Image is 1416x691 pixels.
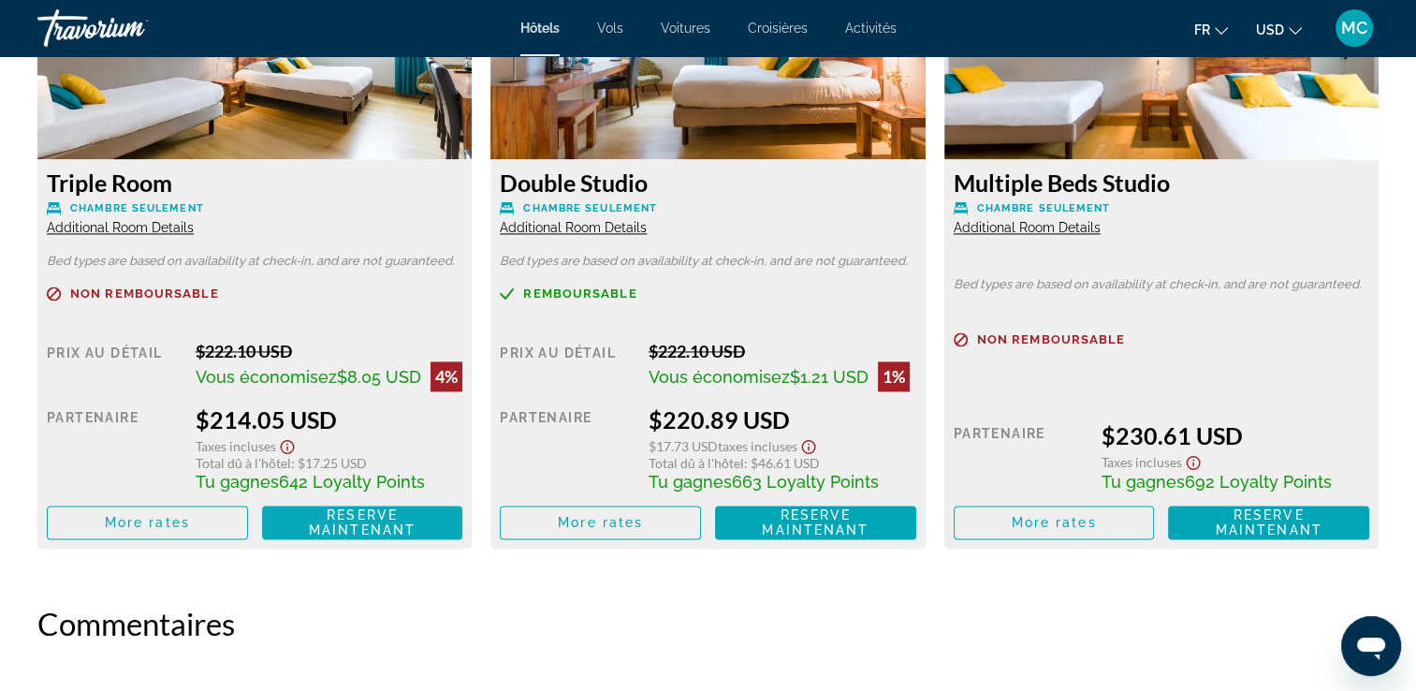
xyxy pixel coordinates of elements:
[500,287,915,301] a: Remboursable
[70,202,204,214] span: Chambre seulement
[500,506,701,539] button: More rates
[1256,16,1302,43] button: Change currency
[649,455,916,471] div: : $46.61 USD
[196,405,463,434] div: $214.05 USD
[558,515,643,530] span: More rates
[196,438,276,454] span: Taxes incluses
[37,4,225,52] a: Travorium
[649,438,718,454] span: $17.73 USD
[309,507,416,537] span: Reserve maintenant
[1182,449,1204,471] button: Show Taxes and Fees disclaimer
[1256,22,1284,37] span: USD
[196,367,337,387] span: Vous économisez
[1102,472,1185,492] span: Tu gagnes
[1216,507,1322,537] span: Reserve maintenant
[196,341,463,361] div: $222.10 USD
[1341,19,1367,37] span: MC
[954,169,1369,197] h3: Multiple Beds Studio
[47,405,182,492] div: Partenaire
[500,255,915,268] p: Bed types are based on availability at check-in, and are not guaranteed.
[500,405,635,492] div: Partenaire
[718,438,797,454] span: Taxes incluses
[1194,16,1228,43] button: Change language
[47,255,462,268] p: Bed types are based on availability at check-in, and are not guaranteed.
[649,472,732,492] span: Tu gagnes
[520,21,560,36] a: Hôtels
[954,506,1155,539] button: More rates
[37,605,1379,642] h2: Commentaires
[47,341,182,391] div: Prix au détail
[105,515,190,530] span: More rates
[954,421,1088,492] div: Partenaire
[762,507,869,537] span: Reserve maintenant
[732,472,879,492] span: 663 Loyalty Points
[790,367,869,387] span: $1.21 USD
[649,455,744,471] span: Total dû à l'hôtel
[500,169,915,197] h3: Double Studio
[196,472,279,492] span: Tu gagnes
[500,341,635,391] div: Prix au détail
[649,405,916,434] div: $220.89 USD
[47,220,194,235] span: Additional Room Details
[715,506,916,539] button: Reserve maintenant
[523,287,636,300] span: Remboursable
[47,506,248,539] button: More rates
[70,287,219,300] span: Non remboursable
[262,506,463,539] button: Reserve maintenant
[845,21,897,36] a: Activités
[1330,8,1379,48] button: User Menu
[954,278,1369,291] p: Bed types are based on availability at check-in, and are not guaranteed.
[748,21,808,36] a: Croisières
[431,361,462,391] div: 4%
[523,202,657,214] span: Chambre seulement
[196,455,463,471] div: : $17.25 USD
[1102,454,1182,470] span: Taxes incluses
[1341,616,1401,676] iframe: Bouton de lancement de la fenêtre de messagerie
[500,220,647,235] span: Additional Room Details
[276,434,299,455] button: Show Taxes and Fees disclaimer
[954,220,1101,235] span: Additional Room Details
[1194,22,1210,37] span: fr
[597,21,623,36] a: Vols
[47,169,462,197] h3: Triple Room
[1185,472,1332,492] span: 692 Loyalty Points
[977,333,1126,345] span: Non remboursable
[649,367,790,387] span: Vous économisez
[337,367,421,387] span: $8.05 USD
[1011,515,1096,530] span: More rates
[797,434,820,455] button: Show Taxes and Fees disclaimer
[279,472,425,492] span: 642 Loyalty Points
[1168,506,1369,539] button: Reserve maintenant
[649,341,916,361] div: $222.10 USD
[878,361,910,391] div: 1%
[977,202,1111,214] span: Chambre seulement
[196,455,291,471] span: Total dû à l'hôtel
[661,21,710,36] a: Voitures
[1102,421,1369,449] div: $230.61 USD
